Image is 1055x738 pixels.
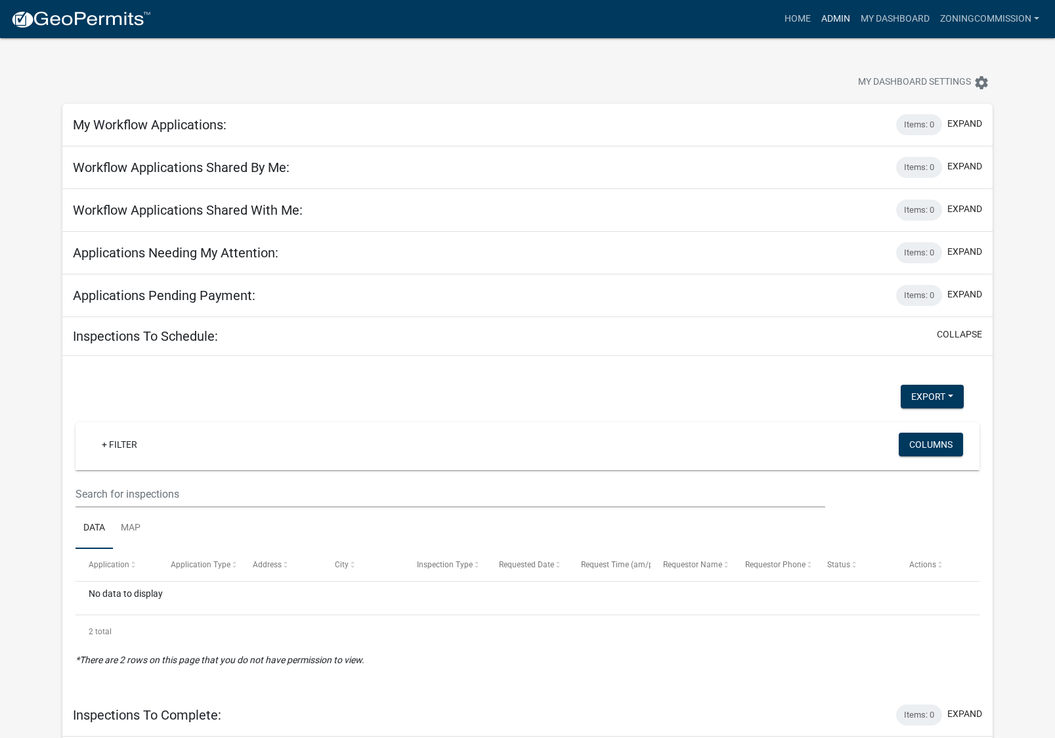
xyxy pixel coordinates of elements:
button: expand [947,288,982,301]
span: Requested Date [499,560,554,569]
span: Inspection Type [417,560,473,569]
span: Requestor Phone [745,560,806,569]
h5: Inspections To Schedule: [73,328,218,344]
i: *There are 2 rows on this page that you do not have permission to view. [75,655,364,665]
div: Items: 0 [896,705,942,726]
datatable-header-cell: Requested Date [486,549,569,580]
button: expand [947,707,982,721]
a: Home [779,7,816,32]
h5: Inspections To Complete: [73,707,221,723]
div: Items: 0 [896,114,942,135]
datatable-header-cell: Requestor Phone [733,549,815,580]
datatable-header-cell: City [322,549,404,580]
div: Items: 0 [896,285,942,306]
button: Columns [899,433,963,456]
div: 2 total [75,615,979,648]
datatable-header-cell: Request Time (am/pm) [569,549,651,580]
span: Requestor Name [663,560,722,569]
h5: My Workflow Applications: [73,117,226,133]
a: ZoningCommission [935,7,1044,32]
span: City [335,560,349,569]
button: Export [901,385,964,408]
i: settings [974,75,989,91]
span: Application [89,560,129,569]
div: collapse [62,356,992,694]
datatable-header-cell: Inspection Type [404,549,486,580]
div: Items: 0 [896,200,942,221]
h5: Workflow Applications Shared By Me: [73,160,290,175]
button: expand [947,117,982,131]
datatable-header-cell: Application [75,549,158,580]
span: Application Type [171,560,230,569]
button: expand [947,160,982,173]
a: + Filter [91,433,148,456]
span: Address [253,560,282,569]
h5: Applications Needing My Attention: [73,245,278,261]
a: Admin [816,7,855,32]
span: Request Time (am/pm) [581,560,663,569]
a: My Dashboard [855,7,935,32]
input: Search for inspections [75,481,825,508]
span: Actions [909,560,936,569]
button: My Dashboard Settingssettings [848,70,1000,95]
span: Status [827,560,850,569]
datatable-header-cell: Actions [897,549,979,580]
datatable-header-cell: Requestor Name [651,549,733,580]
a: Data [75,508,113,550]
datatable-header-cell: Address [240,549,322,580]
div: Items: 0 [896,157,942,178]
a: Map [113,508,148,550]
button: expand [947,245,982,259]
datatable-header-cell: Status [815,549,897,580]
div: Items: 0 [896,242,942,263]
h5: Workflow Applications Shared With Me: [73,202,303,218]
button: collapse [937,328,982,341]
div: No data to display [75,582,979,615]
span: My Dashboard Settings [858,75,971,91]
datatable-header-cell: Application Type [158,549,240,580]
h5: Applications Pending Payment: [73,288,255,303]
button: expand [947,202,982,216]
